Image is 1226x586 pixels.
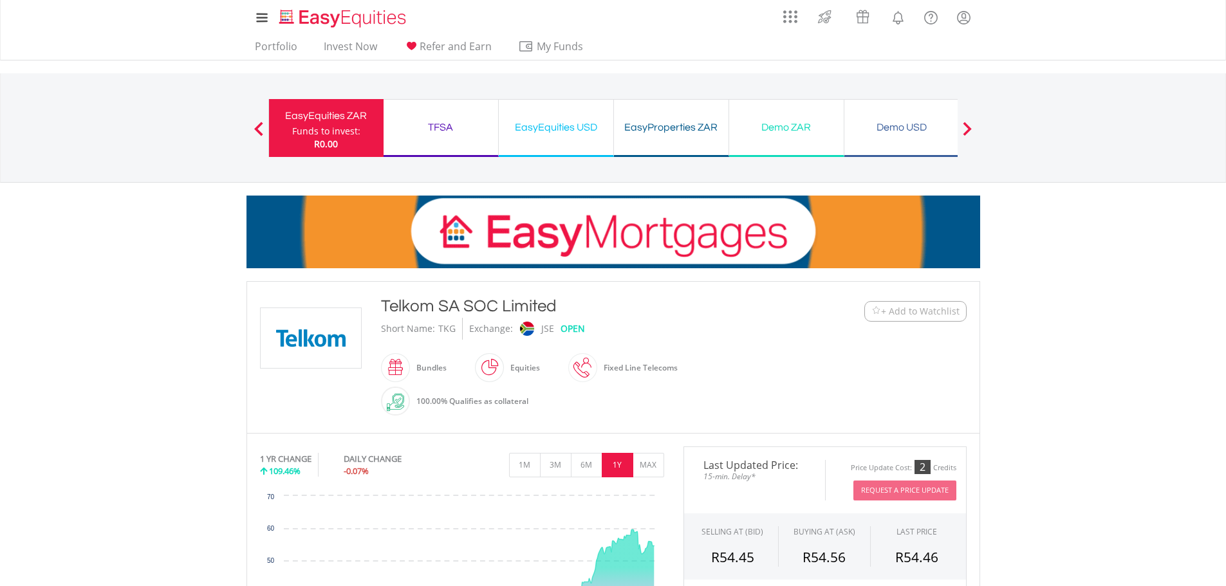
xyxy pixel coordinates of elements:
[260,453,311,465] div: 1 YR CHANGE
[274,3,411,29] a: Home page
[540,453,571,477] button: 3M
[292,125,360,138] div: Funds to invest:
[398,40,497,60] a: Refer and Earn
[509,453,541,477] button: 1M
[851,463,912,473] div: Price Update Cost:
[783,10,797,24] img: grid-menu-icon.svg
[246,128,272,141] button: Previous
[381,318,435,340] div: Short Name:
[852,6,873,27] img: vouchers-v2.svg
[319,40,382,60] a: Invest Now
[469,318,513,340] div: Exchange:
[266,557,274,564] text: 50
[277,107,376,125] div: EasyEquities ZAR
[266,493,274,500] text: 70
[344,453,445,465] div: DAILY CHANGE
[381,295,785,318] div: Telkom SA SOC Limited
[954,128,980,141] button: Next
[438,318,456,340] div: TKG
[541,318,554,340] div: JSE
[344,465,369,477] span: -0.07%
[416,396,528,407] span: 100.00% Qualifies as collateral
[571,453,602,477] button: 6M
[246,196,980,268] img: EasyMortage Promotion Banner
[803,548,846,566] span: R54.56
[947,3,980,32] a: My Profile
[410,353,447,383] div: Bundles
[602,453,633,477] button: 1Y
[420,39,492,53] span: Refer and Earn
[871,306,881,316] img: Watchlist
[504,353,540,383] div: Equities
[506,118,606,136] div: EasyEquities USD
[701,526,763,537] div: SELLING AT (BID)
[694,460,815,470] span: Last Updated Price:
[881,305,960,318] span: + Add to Watchlist
[896,526,937,537] div: LAST PRICE
[519,322,534,336] img: jse.png
[915,460,931,474] div: 2
[853,481,956,500] button: Request A Price Update
[387,394,404,411] img: collateral-qualifying-green.svg
[933,463,956,473] div: Credits
[882,3,915,29] a: Notifications
[711,548,754,566] span: R54.45
[622,118,721,136] div: EasyProperties ZAR
[518,38,602,55] span: My Funds
[775,3,806,24] a: AppsGrid
[864,301,967,322] button: Watchlist + Add to Watchlist
[391,118,490,136] div: TFSA
[895,548,938,566] span: R54.46
[844,3,882,27] a: Vouchers
[794,526,855,537] span: BUYING AT (ASK)
[814,6,835,27] img: thrive-v2.svg
[852,118,951,136] div: Demo USD
[633,453,664,477] button: MAX
[597,353,678,383] div: Fixed Line Telecoms
[694,470,815,482] span: 15-min. Delay*
[561,318,585,340] div: OPEN
[737,118,836,136] div: Demo ZAR
[250,40,302,60] a: Portfolio
[266,525,274,532] text: 60
[915,3,947,29] a: FAQ's and Support
[269,465,301,477] span: 109.46%
[263,308,359,368] img: EQU.ZA.TKG.png
[314,138,338,150] span: R0.00
[277,8,411,29] img: EasyEquities_Logo.png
